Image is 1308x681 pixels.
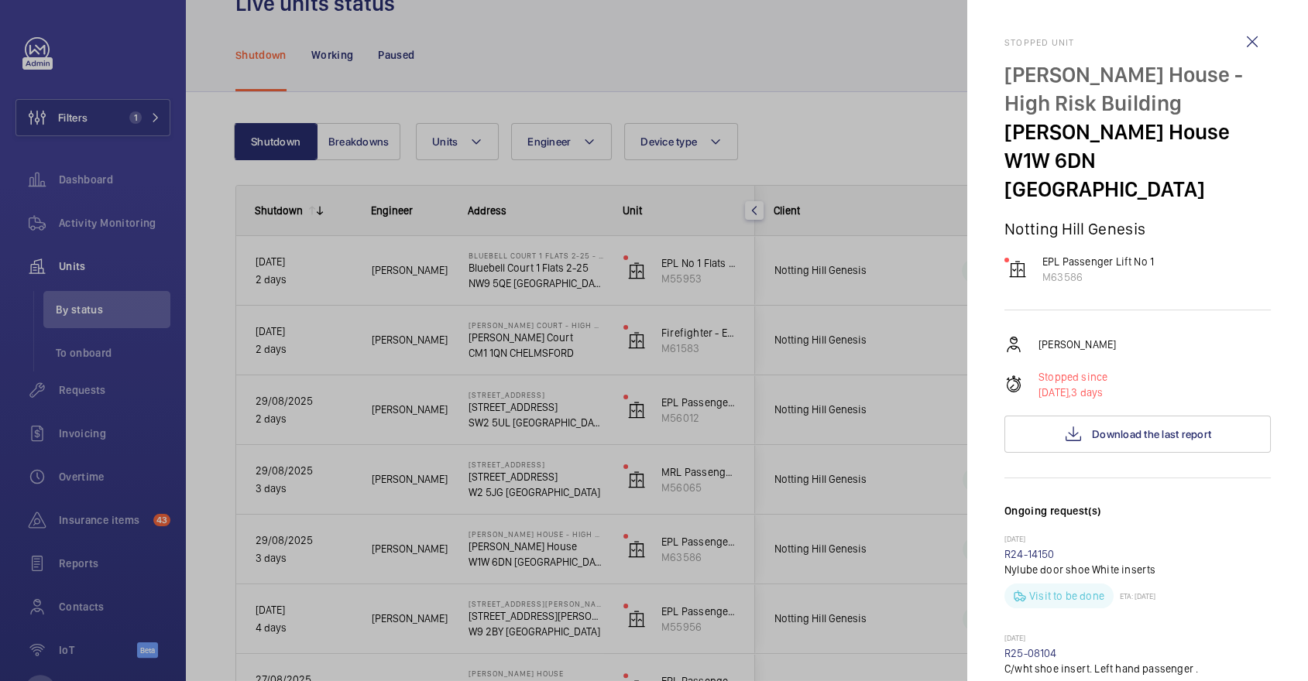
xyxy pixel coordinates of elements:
a: R25-08104 [1004,647,1057,659]
p: Stopped since [1039,369,1107,385]
p: [PERSON_NAME] House - High Risk Building [1004,60,1271,118]
p: M63586 [1042,269,1154,285]
p: W1W 6DN [GEOGRAPHIC_DATA] [1004,146,1271,204]
p: ETA: [DATE] [1114,591,1155,601]
p: EPL Passenger Lift No 1 [1042,254,1154,269]
span: Download the last report [1092,428,1211,440]
a: R24-14150 [1004,548,1055,560]
p: Notting Hill Genesis [1004,219,1271,238]
button: Download the last report [1004,416,1271,453]
p: [DATE] [1004,534,1271,546]
p: [DATE] [1004,633,1271,645]
h2: Stopped unit [1004,37,1271,48]
p: C/wht shoe insert. Left hand passenger . [1004,661,1271,676]
h3: Ongoing request(s) [1004,503,1271,534]
p: Visit to be done [1029,588,1104,604]
p: 3 days [1039,385,1107,400]
span: [DATE], [1039,386,1071,399]
p: [PERSON_NAME] House [1004,118,1271,146]
img: elevator.svg [1008,260,1027,279]
p: [PERSON_NAME] [1039,337,1116,352]
p: Nylube door shoe White inserts [1004,562,1271,577]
